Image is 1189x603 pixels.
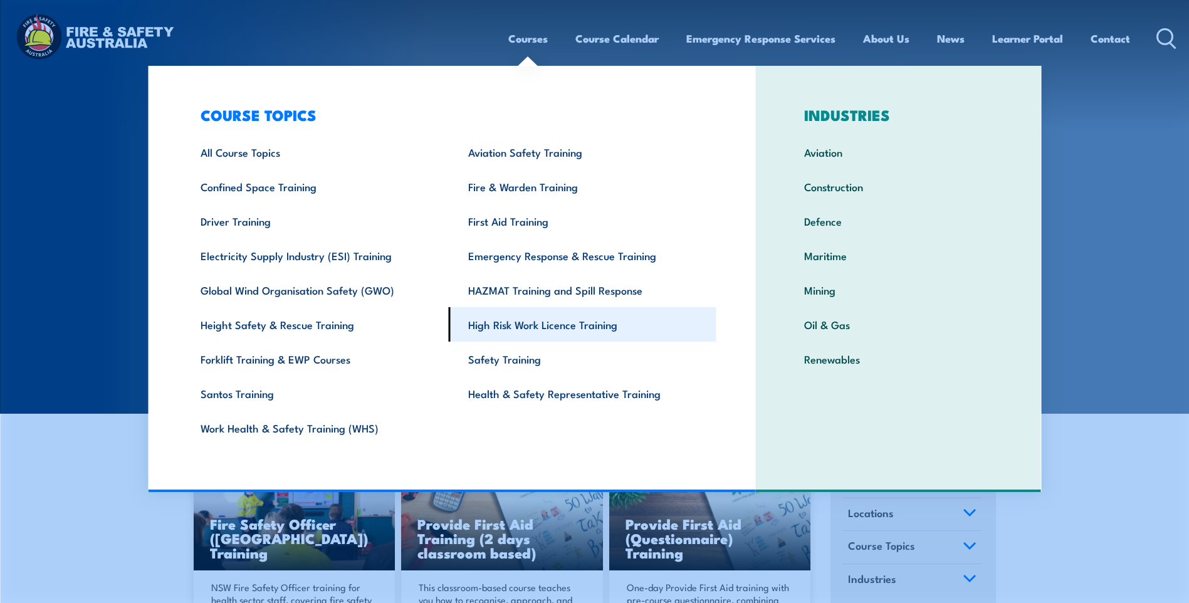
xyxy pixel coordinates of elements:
[181,238,449,273] a: Electricity Supply Industry (ESI) Training
[508,22,548,55] a: Courses
[848,570,896,587] span: Industries
[785,342,1012,376] a: Renewables
[449,204,716,238] a: First Aid Training
[449,376,716,411] a: Health & Safety Representative Training
[449,238,716,273] a: Emergency Response & Rescue Training
[848,505,894,522] span: Locations
[937,22,965,55] a: News
[181,307,449,342] a: Height Safety & Rescue Training
[842,498,982,531] a: Locations
[863,22,909,55] a: About Us
[401,458,603,571] a: Provide First Aid Training (2 days classroom based)
[181,106,716,123] h3: COURSE TOPICS
[181,273,449,307] a: Global Wind Organisation Safety (GWO)
[449,135,716,169] a: Aviation Safety Training
[785,273,1012,307] a: Mining
[609,458,811,571] a: Provide First Aid (Questionnaire) Training
[1091,22,1130,55] a: Contact
[785,169,1012,204] a: Construction
[194,458,395,571] img: Fire Safety Advisor
[181,376,449,411] a: Santos Training
[449,342,716,376] a: Safety Training
[181,204,449,238] a: Driver Training
[181,342,449,376] a: Forklift Training & EWP Courses
[449,307,716,342] a: High Risk Work Licence Training
[210,516,379,560] h3: Fire Safety Officer ([GEOGRAPHIC_DATA]) Training
[785,106,1012,123] h3: INDUSTRIES
[194,458,395,571] a: Fire Safety Officer ([GEOGRAPHIC_DATA]) Training
[785,135,1012,169] a: Aviation
[449,169,716,204] a: Fire & Warden Training
[785,307,1012,342] a: Oil & Gas
[181,169,449,204] a: Confined Space Training
[575,22,659,55] a: Course Calendar
[848,537,915,554] span: Course Topics
[842,531,982,564] a: Course Topics
[417,516,587,560] h3: Provide First Aid Training (2 days classroom based)
[626,516,795,560] h3: Provide First Aid (Questionnaire) Training
[449,273,716,307] a: HAZMAT Training and Spill Response
[686,22,835,55] a: Emergency Response Services
[401,458,603,571] img: Mental Health First Aid Training (Standard) – Classroom
[609,458,811,571] img: Mental Health First Aid Training (Standard) – Blended Classroom
[785,238,1012,273] a: Maritime
[181,411,449,445] a: Work Health & Safety Training (WHS)
[842,564,982,597] a: Industries
[992,22,1063,55] a: Learner Portal
[181,135,449,169] a: All Course Topics
[785,204,1012,238] a: Defence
